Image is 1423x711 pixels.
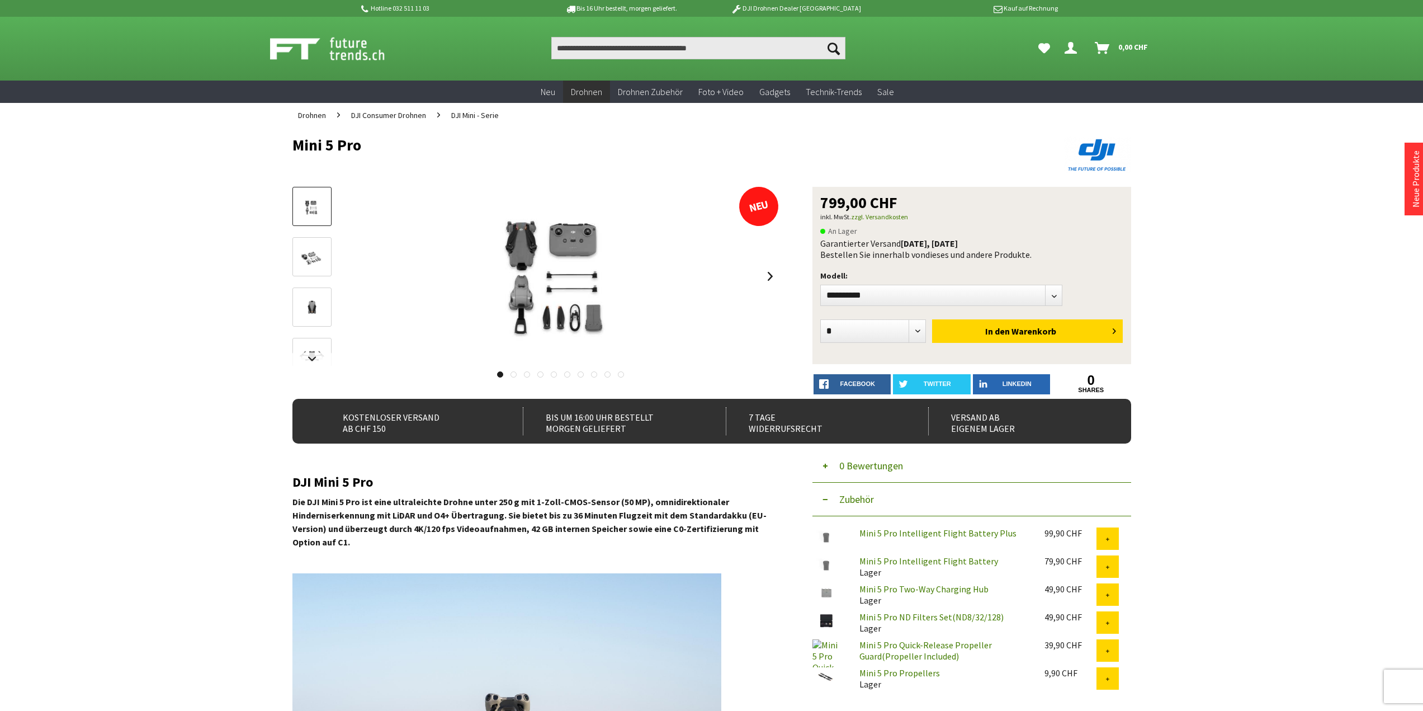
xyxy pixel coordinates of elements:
img: Mini 5 Pro Quick-Release Propeller Guard(Propeller Included) [812,639,840,667]
span: 0,00 CHF [1118,38,1148,56]
a: shares [1052,387,1130,394]
input: Produkt, Marke, Kategorie, EAN, Artikelnummer… [551,37,845,59]
div: Lager [850,667,1036,690]
img: Mini 5 Pro Two-Way Charging Hub [812,583,840,602]
button: Suchen [822,37,845,59]
span: 799,00 CHF [820,195,897,210]
span: Sale [877,86,894,97]
a: Drohnen [563,81,610,103]
a: Neu [533,81,563,103]
a: facebook [814,374,891,394]
div: 99,90 CHF [1044,528,1096,539]
a: Mini 5 Pro Propellers [859,667,940,679]
p: Bis 16 Uhr bestellt, morgen geliefert. [534,2,708,15]
span: facebook [840,380,875,387]
span: Neu [541,86,555,97]
button: 0 Bewertungen [812,449,1131,483]
a: Mini 5 Pro Intelligent Flight Battery Plus [859,528,1017,539]
p: DJI Drohnen Dealer [GEOGRAPHIC_DATA] [708,2,883,15]
p: Kauf auf Rechnung [883,2,1058,15]
div: Garantierter Versand Bestellen Sie innerhalb von dieses und andere Produkte. [820,238,1123,260]
div: 49,90 CHF [1044,583,1096,595]
div: 79,90 CHF [1044,555,1096,567]
div: 49,90 CHF [1044,611,1096,623]
div: 7 Tage Widerrufsrecht [726,407,904,435]
h2: DJI Mini 5 Pro [292,475,779,489]
span: Warenkorb [1011,326,1056,337]
a: Mini 5 Pro Intelligent Flight Battery [859,555,998,567]
span: LinkedIn [1003,380,1032,387]
div: Bis um 16:00 Uhr bestellt Morgen geliefert [523,407,701,435]
a: Mini 5 Pro ND Filters Set(ND8/32/128) [859,611,1004,623]
img: Vorschau: Mini 5 Pro [296,196,328,218]
div: Versand ab eigenem Lager [928,407,1107,435]
div: Lager [850,611,1036,634]
a: Warenkorb [1090,37,1153,59]
p: Hotline 032 511 11 03 [360,2,534,15]
a: Technik-Trends [798,81,869,103]
a: DJI Consumer Drohnen [346,103,432,128]
div: 39,90 CHF [1044,639,1096,651]
button: In den Warenkorb [932,319,1123,343]
span: An Lager [820,224,857,238]
a: Mini 5 Pro Two-Way Charging Hub [859,583,989,595]
span: Foto + Video [698,86,744,97]
a: LinkedIn [973,374,1051,394]
span: Drohnen [298,110,326,120]
a: Meine Favoriten [1033,37,1056,59]
strong: Die DJI Mini 5 Pro ist eine ultraleichte Drohne unter 250 g mit 1-Zoll-CMOS-Sensor (50 MP), omnid... [292,496,767,548]
div: Lager [850,555,1036,578]
a: 0 [1052,374,1130,387]
a: Neue Produkte [1410,150,1421,208]
button: Zubehör [812,483,1131,516]
div: Kostenloser Versand ab CHF 150 [320,407,499,435]
a: zzgl. Versandkosten [851,213,908,221]
span: Technik-Trends [806,86,862,97]
div: 9,90 CHF [1044,667,1096,679]
a: twitter [893,374,971,394]
img: Mini 5 Pro [427,187,695,366]
img: Mini 5 Pro ND Filters Set(ND8/32/128) [812,611,840,630]
a: DJI Mini - Serie [446,103,504,128]
a: Gadgets [751,81,798,103]
a: Mini 5 Pro Quick-Release Propeller Guard(Propeller Included) [859,639,992,662]
a: Sale [869,81,902,103]
h1: Mini 5 Pro [292,136,963,153]
a: Drohnen [292,103,332,128]
p: Modell: [820,269,1123,282]
a: Dein Konto [1060,37,1086,59]
img: Mini 5 Pro Intelligent Flight Battery Plus [812,528,840,546]
span: Drohnen Zubehör [618,86,683,97]
img: Shop Futuretrends - zur Startseite wechseln [270,35,409,63]
img: Mini 5 Pro Intelligent Flight Battery [812,555,840,574]
span: DJI Mini - Serie [451,110,499,120]
div: Lager [850,583,1036,606]
img: DJI [1064,136,1131,173]
a: Foto + Video [691,81,751,103]
span: DJI Consumer Drohnen [351,110,426,120]
span: Drohnen [571,86,602,97]
b: [DATE], [DATE] [901,238,958,249]
span: twitter [924,380,951,387]
p: inkl. MwSt. [820,210,1123,224]
span: Gadgets [759,86,790,97]
span: In den [985,326,1010,337]
img: Mini 5 Pro Propellers [812,667,840,686]
a: Drohnen Zubehör [610,81,691,103]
